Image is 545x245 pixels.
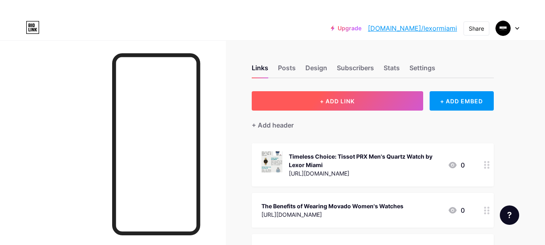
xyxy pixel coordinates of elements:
[430,91,494,111] div: + ADD EMBED
[448,160,465,170] div: 0
[252,120,294,130] div: + Add header
[278,63,296,77] div: Posts
[384,63,400,77] div: Stats
[289,152,441,169] div: Timeless Choice: Tissot PRX Men's Quartz Watch by Lexor Miami
[261,210,403,219] div: [URL][DOMAIN_NAME]
[469,24,484,33] div: Share
[261,151,282,172] img: Timeless Choice: Tissot PRX Men's Quartz Watch by Lexor Miami
[448,205,465,215] div: 0
[409,63,435,77] div: Settings
[337,63,374,77] div: Subscribers
[368,23,457,33] a: [DOMAIN_NAME]/lexormiami
[252,91,423,111] button: + ADD LINK
[261,202,403,210] div: The Benefits of Wearing Movado Women's Watches
[320,98,355,105] span: + ADD LINK
[289,169,441,178] div: [URL][DOMAIN_NAME]
[252,63,268,77] div: Links
[331,25,361,31] a: Upgrade
[305,63,327,77] div: Design
[495,21,511,36] img: lexormiami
